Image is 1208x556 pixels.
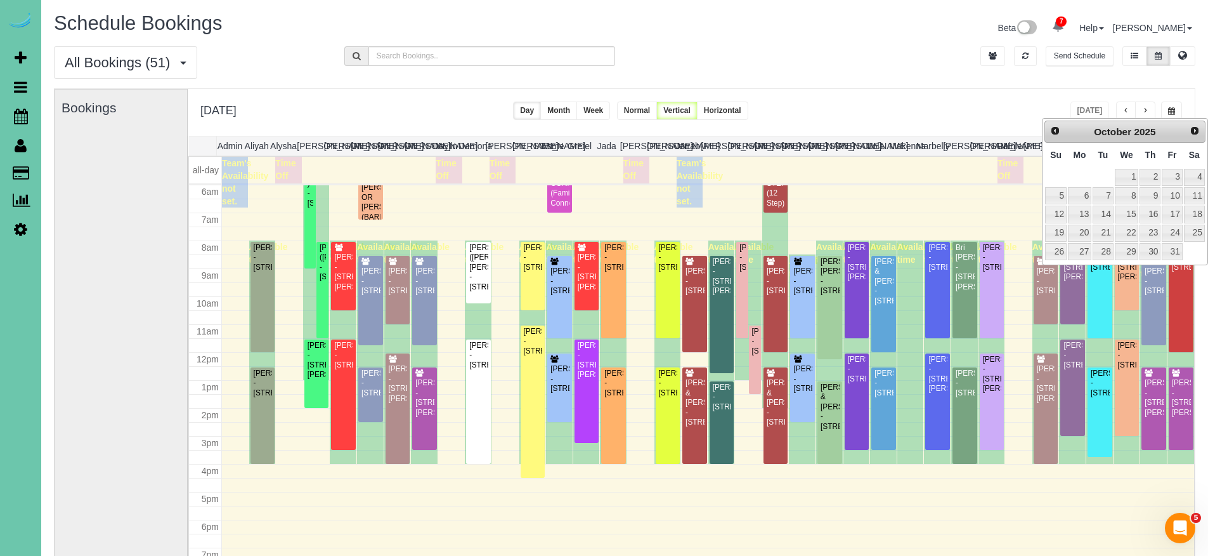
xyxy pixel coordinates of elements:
span: October [1094,126,1131,137]
div: [PERSON_NAME] - [STREET_ADDRESS][PERSON_NAME] [712,257,732,296]
th: Aliyah [243,136,270,156]
div: [PERSON_NAME] - [STREET_ADDRESS] [604,369,623,398]
div: [PERSON_NAME] - [STREET_ADDRESS] [1036,267,1056,296]
span: Schedule Bookings [54,12,222,34]
span: Available time [708,242,747,265]
a: 19 [1045,225,1067,242]
div: [PERSON_NAME] - [STREET_ADDRESS][PERSON_NAME] [847,243,867,282]
a: 23 [1140,225,1160,242]
a: 20 [1068,225,1091,242]
div: [PERSON_NAME] - [STREET_ADDRESS] [253,369,273,398]
div: [PERSON_NAME] & [PERSON_NAME] - [STREET_ADDRESS] [685,378,705,427]
div: [PERSON_NAME] - [STREET_ADDRESS][PERSON_NAME] [388,364,408,404]
div: [PERSON_NAME] - [STREET_ADDRESS] [550,364,569,394]
a: Automaid Logo [8,13,33,30]
div: [PERSON_NAME] - [STREET_ADDRESS] [361,267,380,296]
span: 9am [202,270,219,281]
span: 5pm [202,494,219,504]
th: [PERSON_NAME] [809,136,835,156]
h3: Bookings [62,100,190,115]
div: [PERSON_NAME] - [STREET_ADDRESS] [955,369,975,398]
span: Available time [600,242,639,265]
span: Available time [465,242,503,265]
div: [PERSON_NAME] - [STREET_ADDRESS][PERSON_NAME] [415,378,434,418]
div: [PERSON_NAME] - [STREET_ADDRESS][PERSON_NAME] [577,341,597,380]
div: [PERSON_NAME] - [STREET_ADDRESS] [253,243,273,272]
th: [PERSON_NAME] [970,136,997,156]
a: 22 [1115,225,1139,242]
span: 2pm [202,410,219,420]
th: Daylin [432,136,458,156]
a: Help [1079,23,1104,33]
div: [PERSON_NAME] - [STREET_ADDRESS] [361,369,380,398]
button: [DATE] [1070,102,1110,120]
div: [PERSON_NAME] - [STREET_ADDRESS] [874,369,893,398]
span: 1pm [202,382,219,392]
div: [PERSON_NAME] - [STREET_ADDRESS][PERSON_NAME] [577,253,597,292]
th: Reinier [997,136,1023,156]
a: Next [1186,122,1204,140]
a: [PERSON_NAME] [1113,23,1192,33]
span: Saturday [1189,150,1200,160]
a: 1 [1115,169,1139,186]
span: Available time [951,242,990,265]
div: [PERSON_NAME] & [PERSON_NAME] - [STREET_ADDRESS] [874,257,893,306]
div: [PERSON_NAME] - [STREET_ADDRESS] [658,369,678,398]
span: Sunday [1050,150,1062,160]
a: 2 [1140,169,1160,186]
th: [PERSON_NAME] [728,136,755,156]
a: 9 [1140,187,1160,204]
a: 31 [1162,243,1182,260]
th: [PERSON_NAME] [486,136,512,156]
span: Available time [330,242,368,265]
a: 21 [1093,225,1113,242]
span: Available time [573,242,612,265]
th: [PERSON_NAME] [701,136,727,156]
a: 17 [1162,206,1182,223]
a: 14 [1093,206,1113,223]
div: [PERSON_NAME] - [STREET_ADDRESS] [1090,369,1110,398]
th: Demona [458,136,485,156]
input: Search Bookings.. [368,46,616,66]
span: Thursday [1145,150,1155,160]
span: 7 [1056,17,1067,27]
div: [PERSON_NAME] - [STREET_ADDRESS] [928,243,947,272]
span: 12pm [197,354,219,364]
span: Available time [735,242,774,265]
div: [PERSON_NAME] - [STREET_ADDRESS][PERSON_NAME] [1171,378,1191,418]
th: [PERSON_NAME] [782,136,809,156]
span: 5 [1191,513,1201,523]
a: 25 [1184,225,1205,242]
th: [PERSON_NAME] [835,136,862,156]
div: [PERSON_NAME] - [STREET_ADDRESS] [523,327,543,356]
span: Available time [789,256,828,279]
span: 7am [202,215,219,225]
th: Admin [216,136,243,156]
span: Monday [1074,150,1086,160]
a: 15 [1115,206,1139,223]
span: Available time [249,242,288,265]
div: [PERSON_NAME] & [PERSON_NAME] - [STREET_ADDRESS] [766,378,786,427]
button: Send Schedule [1046,46,1114,66]
a: 12 [1045,206,1067,223]
th: [PERSON_NAME] [297,136,323,156]
a: 24 [1162,225,1182,242]
span: 11am [197,326,219,336]
th: Marbelly [916,136,943,156]
span: Available time [978,242,1017,265]
a: 29 [1115,243,1139,260]
iframe: Intercom live chat [1165,513,1195,543]
th: [PERSON_NAME] [378,136,405,156]
a: 5 [1045,187,1067,204]
div: [PERSON_NAME] - [STREET_ADDRESS] [1117,341,1137,370]
a: 6 [1068,187,1091,204]
a: 10 [1162,187,1182,204]
div: [PERSON_NAME] [PERSON_NAME] - [STREET_ADDRESS] [820,257,840,296]
div: [PERSON_NAME] - [STREET_ADDRESS] [415,267,434,296]
span: Team's Availability not set. [677,158,723,206]
span: All Bookings (51) [65,55,176,70]
div: [PERSON_NAME] - [STREET_ADDRESS] [685,267,705,296]
span: 6pm [202,522,219,532]
a: 26 [1045,243,1067,260]
span: Available time [897,242,936,265]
